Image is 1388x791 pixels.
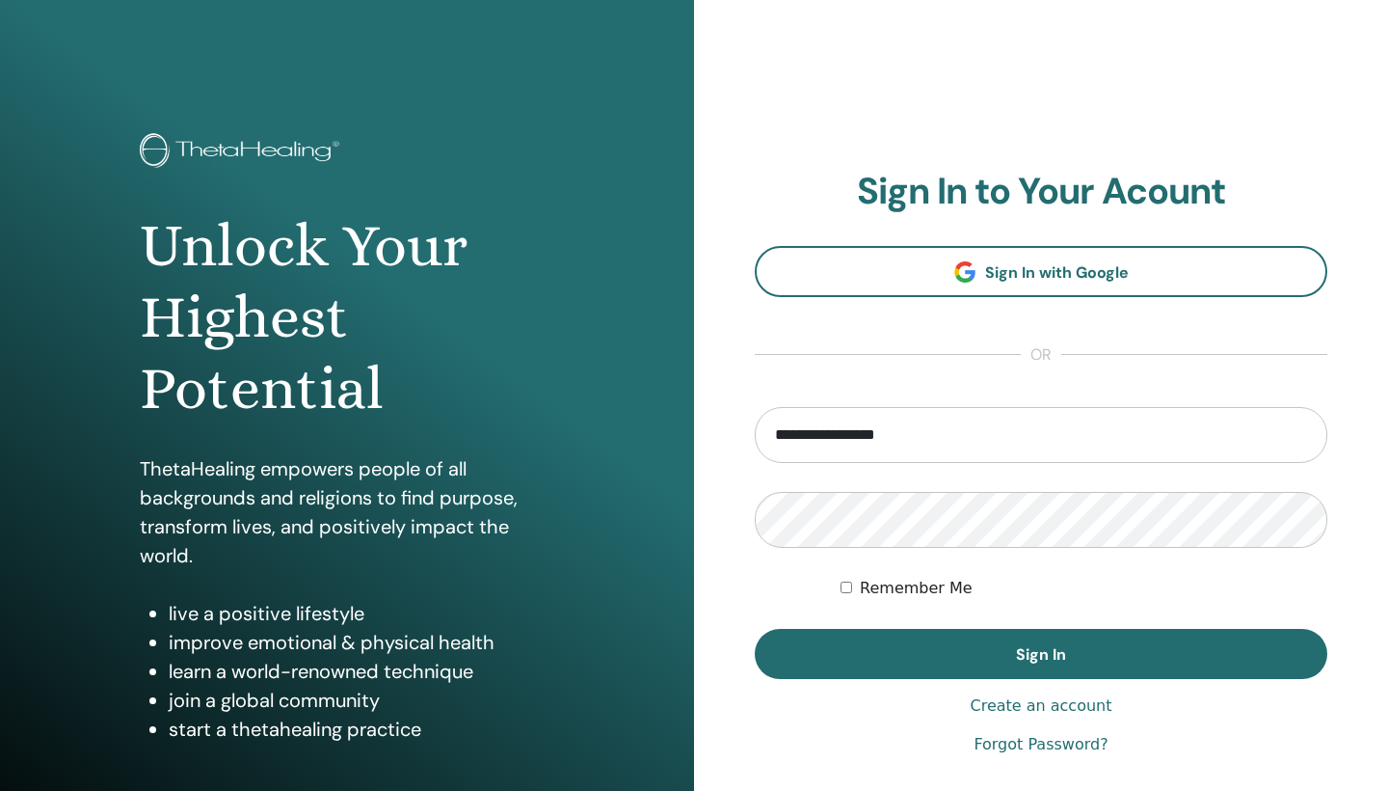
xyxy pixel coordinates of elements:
[985,262,1129,283] span: Sign In with Google
[755,170,1327,214] h2: Sign In to Your Acount
[140,210,554,425] h1: Unlock Your Highest Potential
[755,629,1327,679] button: Sign In
[1021,343,1061,367] span: or
[169,686,554,715] li: join a global community
[169,599,554,628] li: live a positive lifestyle
[755,246,1327,297] a: Sign In with Google
[169,657,554,686] li: learn a world-renowned technique
[169,715,554,744] li: start a thetahealing practice
[974,733,1108,756] a: Forgot Password?
[841,577,1327,600] div: Keep me authenticated indefinitely or until I manually logout
[970,695,1111,718] a: Create an account
[169,628,554,657] li: improve emotional & physical health
[860,577,973,600] label: Remember Me
[1016,644,1066,665] span: Sign In
[140,454,554,570] p: ThetaHealing empowers people of all backgrounds and religions to find purpose, transform lives, a...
